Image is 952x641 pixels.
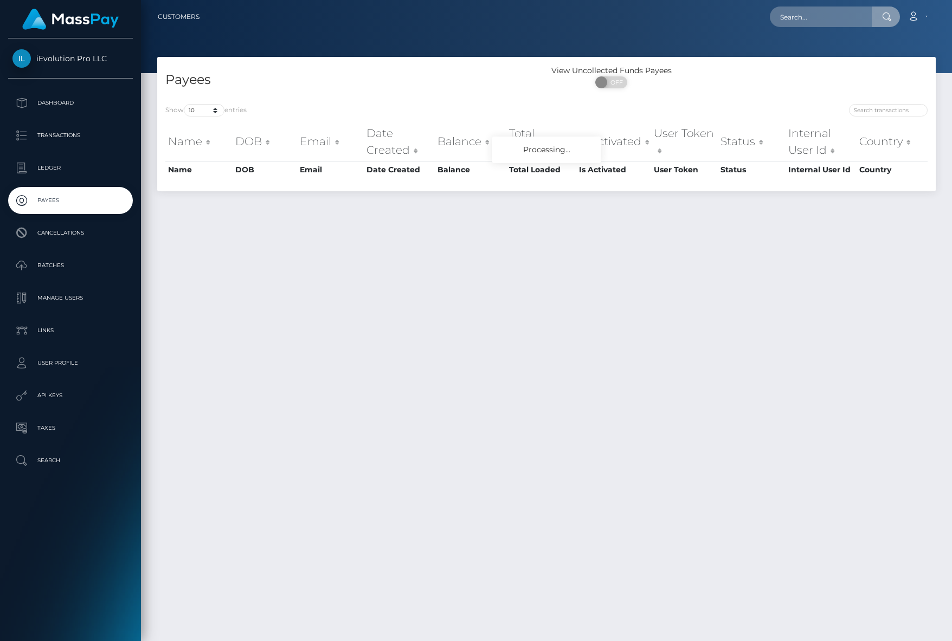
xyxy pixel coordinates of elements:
p: Ledger [12,160,128,176]
a: Payees [8,187,133,214]
a: Links [8,317,133,344]
p: Batches [12,257,128,274]
th: Is Activated [576,161,651,178]
p: API Keys [12,387,128,404]
th: Status [718,122,786,161]
p: Payees [12,192,128,209]
th: Email [297,161,363,178]
th: Email [297,122,363,161]
th: Total Loaded [506,122,577,161]
a: Dashboard [8,89,133,116]
a: Search [8,447,133,474]
select: Showentries [184,104,224,116]
th: Internal User Id [786,161,857,178]
p: Taxes [12,420,128,436]
th: DOB [233,161,297,178]
a: Transactions [8,122,133,149]
th: Country [857,122,928,161]
th: Country [857,161,928,178]
span: OFF [601,76,628,88]
a: API Keys [8,382,133,409]
th: Name [165,122,233,161]
label: Show entries [165,104,247,116]
div: Processing... [492,137,601,163]
p: Transactions [12,127,128,144]
p: Dashboard [12,95,128,111]
a: Batches [8,252,133,279]
p: Links [12,322,128,339]
input: Search... [770,7,872,27]
h4: Payees [165,70,538,89]
th: Date Created [364,161,435,178]
th: Balance [435,122,506,161]
a: Cancellations [8,219,133,247]
th: Status [718,161,786,178]
img: MassPay Logo [22,9,119,30]
a: Customers [158,5,200,28]
a: Manage Users [8,284,133,312]
input: Search transactions [849,104,928,116]
th: Balance [435,161,506,178]
img: iEvolution Pro LLC [12,49,31,68]
th: Date Created [364,122,435,161]
th: Is Activated [576,122,651,161]
p: Search [12,452,128,469]
th: Internal User Id [786,122,857,161]
p: Cancellations [12,225,128,241]
a: Taxes [8,415,133,442]
th: User Token [651,161,718,178]
a: Ledger [8,154,133,182]
span: iEvolution Pro LLC [8,54,133,63]
th: Total Loaded [506,161,577,178]
div: View Uncollected Funds Payees [546,65,676,76]
th: Name [165,161,233,178]
th: DOB [233,122,297,161]
a: User Profile [8,349,133,377]
th: User Token [651,122,718,161]
p: User Profile [12,355,128,371]
p: Manage Users [12,290,128,306]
